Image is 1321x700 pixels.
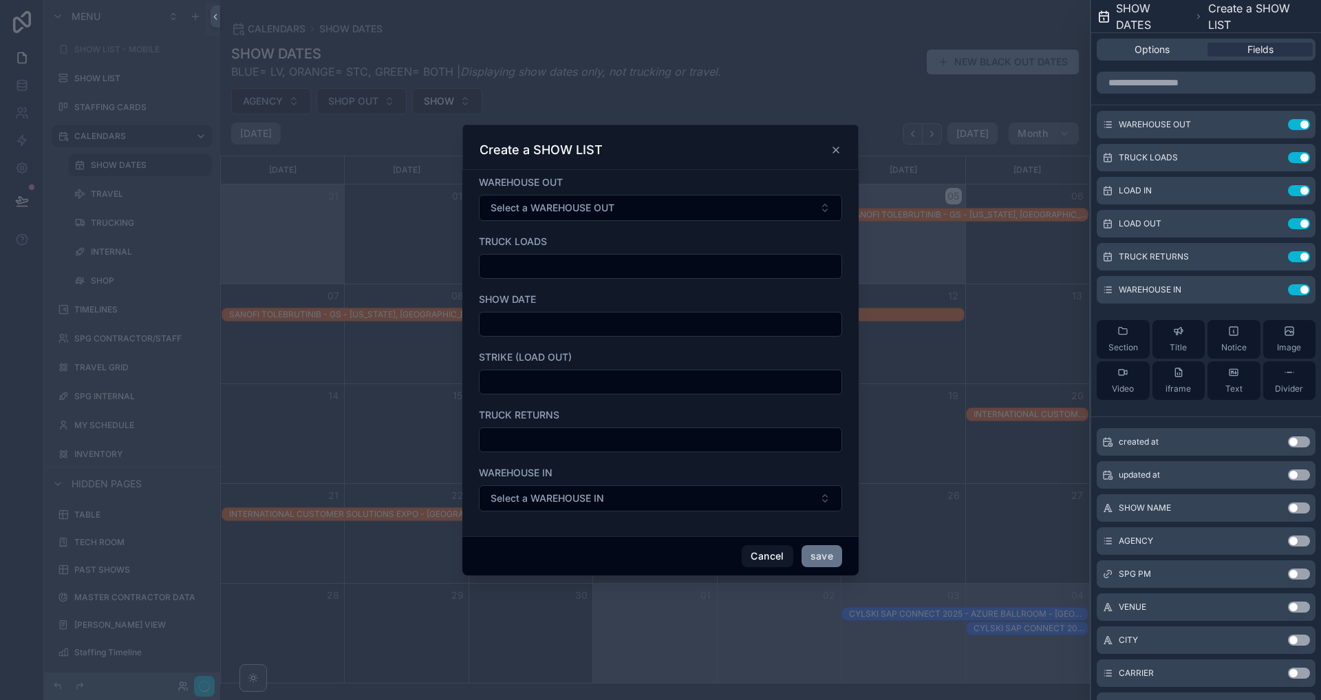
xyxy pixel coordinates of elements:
button: Section [1097,320,1150,359]
span: WAREHOUSE OUT [479,176,563,188]
button: Text [1207,361,1260,400]
span: TRUCK LOADS [479,235,547,247]
button: Notice [1207,320,1260,359]
span: SHOW DATE [479,293,536,305]
span: Divider [1275,383,1303,394]
span: Title [1170,342,1187,353]
button: iframe [1152,361,1205,400]
span: LOAD IN [1119,185,1152,196]
button: Divider [1263,361,1316,400]
span: Notice [1221,342,1247,353]
span: created at [1119,436,1159,447]
span: TRUCK LOADS [1119,152,1178,163]
span: SHOW NAME [1119,502,1171,513]
button: Cancel [742,545,793,567]
span: Select a WAREHOUSE OUT [491,201,614,215]
span: Select a WAREHOUSE IN [491,491,604,505]
span: Options [1135,43,1170,56]
span: CITY [1119,635,1138,646]
button: Select Button [479,485,842,511]
span: WAREHOUSE IN [479,467,552,478]
button: Video [1097,361,1150,400]
span: Image [1277,342,1301,353]
span: iframe [1166,383,1191,394]
span: TRUCK RETURNS [479,409,559,421]
span: LOAD OUT [1119,218,1161,229]
span: WAREHOUSE OUT [1119,119,1191,130]
span: Text [1225,383,1243,394]
span: Section [1108,342,1138,353]
span: updated at [1119,469,1160,480]
span: Fields [1247,43,1274,56]
span: CARRIER [1119,668,1154,679]
button: Title [1152,320,1205,359]
button: save [802,545,842,567]
span: STRIKE (LOAD OUT) [479,351,572,363]
span: Video [1112,383,1134,394]
span: WAREHOUSE IN [1119,284,1181,295]
span: SPG PM [1119,569,1151,580]
button: Select Button [479,195,842,221]
span: TRUCK RETURNS [1119,251,1189,262]
button: Image [1263,320,1316,359]
span: VENUE [1119,602,1146,613]
span: AGENCY [1119,535,1153,547]
h3: Create a SHOW LIST [480,142,603,158]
